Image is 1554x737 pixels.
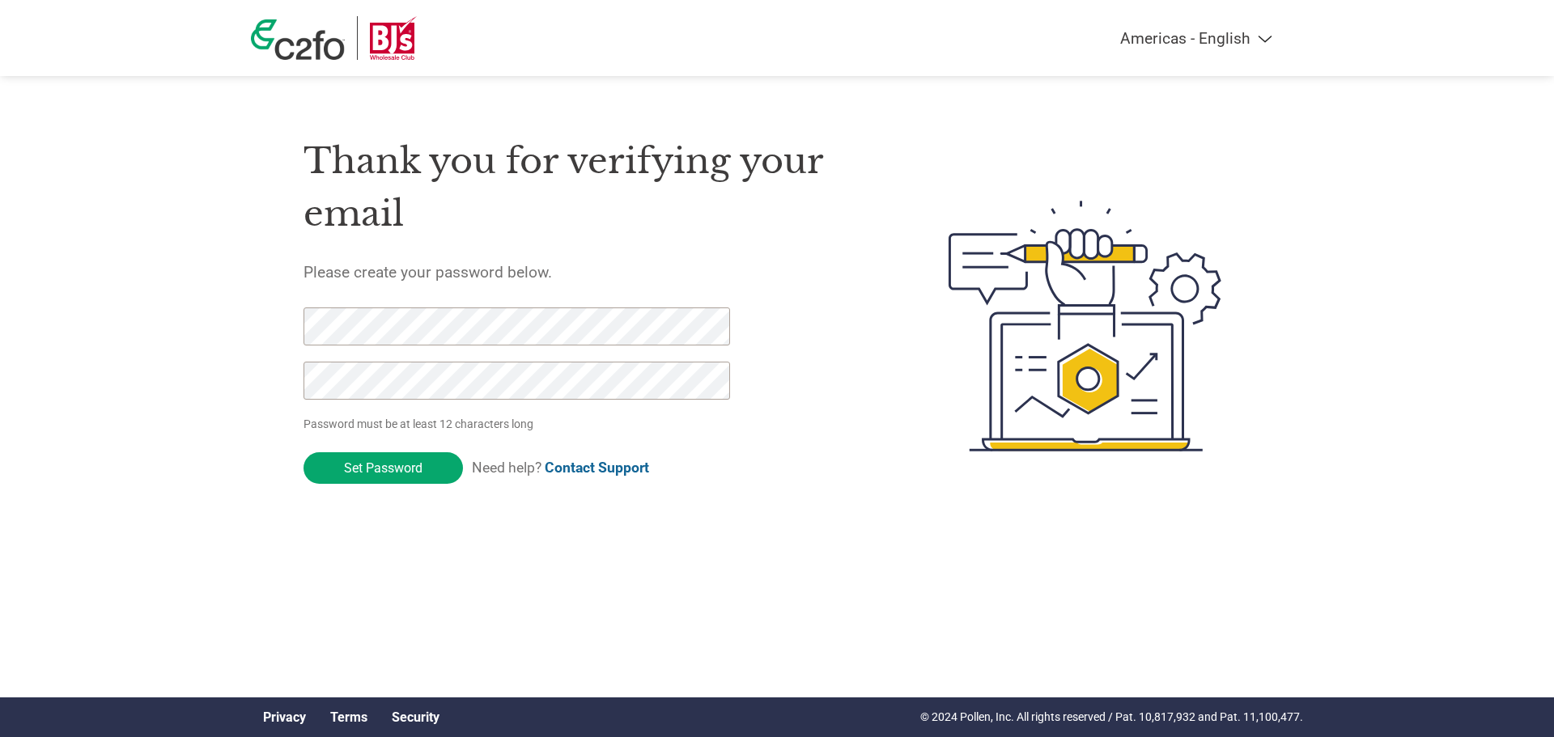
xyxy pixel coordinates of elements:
p: Password must be at least 12 characters long [304,416,736,433]
h1: Thank you for verifying your email [304,135,872,239]
img: create-password [919,112,1251,540]
a: Privacy [263,709,306,725]
a: Security [392,709,439,725]
a: Contact Support [545,460,649,476]
img: BJ’s Wholesale Club [370,16,417,60]
h5: Please create your password below. [304,263,872,282]
p: © 2024 Pollen, Inc. All rights reserved / Pat. 10,817,932 and Pat. 11,100,477. [920,709,1303,726]
input: Set Password [304,452,463,484]
img: c2fo logo [251,19,345,60]
span: Need help? [472,460,649,476]
a: Terms [330,709,367,725]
